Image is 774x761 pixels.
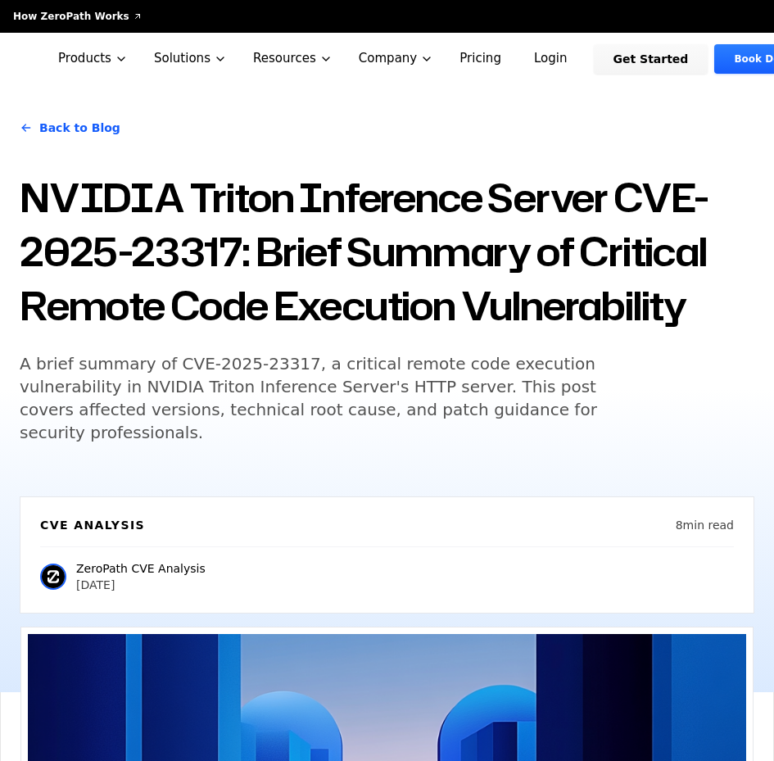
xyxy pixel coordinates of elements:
h1: NVIDIA Triton Inference Server CVE-2025-23317: Brief Summary of Critical Remote Code Execution Vu... [20,170,754,333]
img: ZeroPath CVE Analysis [40,564,66,590]
a: Get Started [594,44,708,74]
h6: CVE Analysis [40,517,145,533]
p: 8 min read [676,517,734,533]
a: Back to Blog [20,105,120,151]
a: Login [514,44,587,74]
button: Company [346,33,447,84]
span: How ZeroPath Works [13,10,129,23]
p: [DATE] [76,577,206,593]
button: Products [45,33,141,84]
button: Solutions [141,33,240,84]
h5: A brief summary of CVE-2025-23317, a critical remote code execution vulnerability in NVIDIA Trito... [20,352,649,444]
button: Resources [240,33,346,84]
a: Pricing [446,33,514,84]
p: ZeroPath CVE Analysis [76,560,206,577]
a: How ZeroPath Works [13,10,143,23]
